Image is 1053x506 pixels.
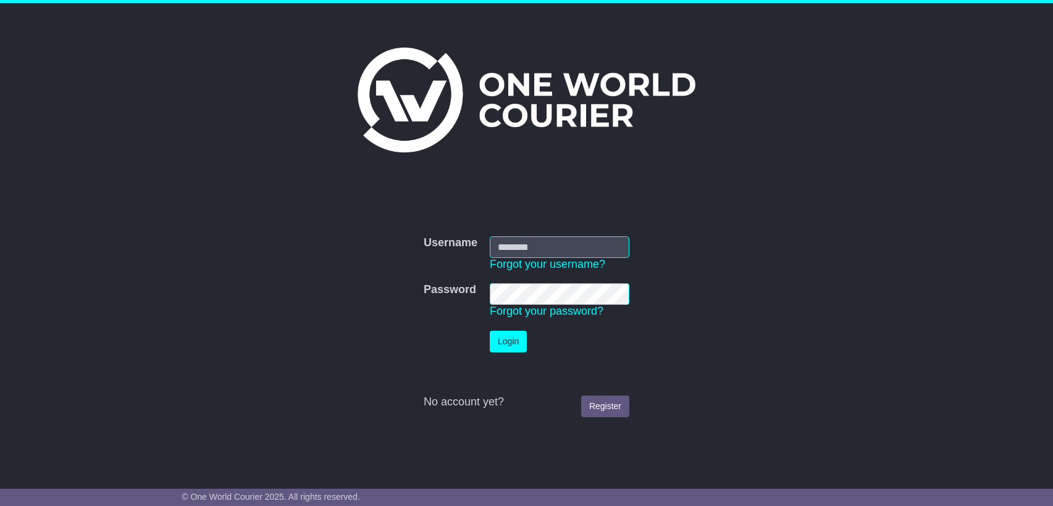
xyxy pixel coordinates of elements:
[358,48,695,152] img: One World
[490,305,603,317] a: Forgot your password?
[490,258,605,270] a: Forgot your username?
[490,331,527,352] button: Login
[182,492,360,502] span: © One World Courier 2025. All rights reserved.
[424,396,629,409] div: No account yet?
[424,236,477,250] label: Username
[581,396,629,417] a: Register
[424,283,476,297] label: Password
